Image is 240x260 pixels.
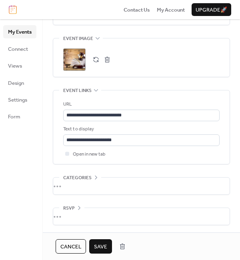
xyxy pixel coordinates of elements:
[157,6,185,14] a: My Account
[8,62,22,70] span: Views
[63,87,92,95] span: Event links
[3,76,36,89] a: Design
[94,243,107,251] span: Save
[3,93,36,106] a: Settings
[63,174,92,182] span: Categories
[63,125,218,133] div: Text to display
[63,35,93,43] span: Event image
[192,3,231,16] button: Upgrade🚀
[9,5,17,14] img: logo
[8,79,24,87] span: Design
[3,42,36,55] a: Connect
[89,239,112,254] button: Save
[60,243,81,251] span: Cancel
[73,150,106,158] span: Open in new tab
[8,96,27,104] span: Settings
[196,6,227,14] span: Upgrade 🚀
[8,45,28,53] span: Connect
[3,59,36,72] a: Views
[8,113,20,121] span: Form
[56,239,86,254] button: Cancel
[63,204,75,212] span: RSVP
[8,28,32,36] span: My Events
[124,6,150,14] a: Contact Us
[53,178,230,194] div: •••
[53,208,230,225] div: •••
[63,100,218,108] div: URL
[63,48,86,71] div: ;
[3,25,36,38] a: My Events
[3,110,36,123] a: Form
